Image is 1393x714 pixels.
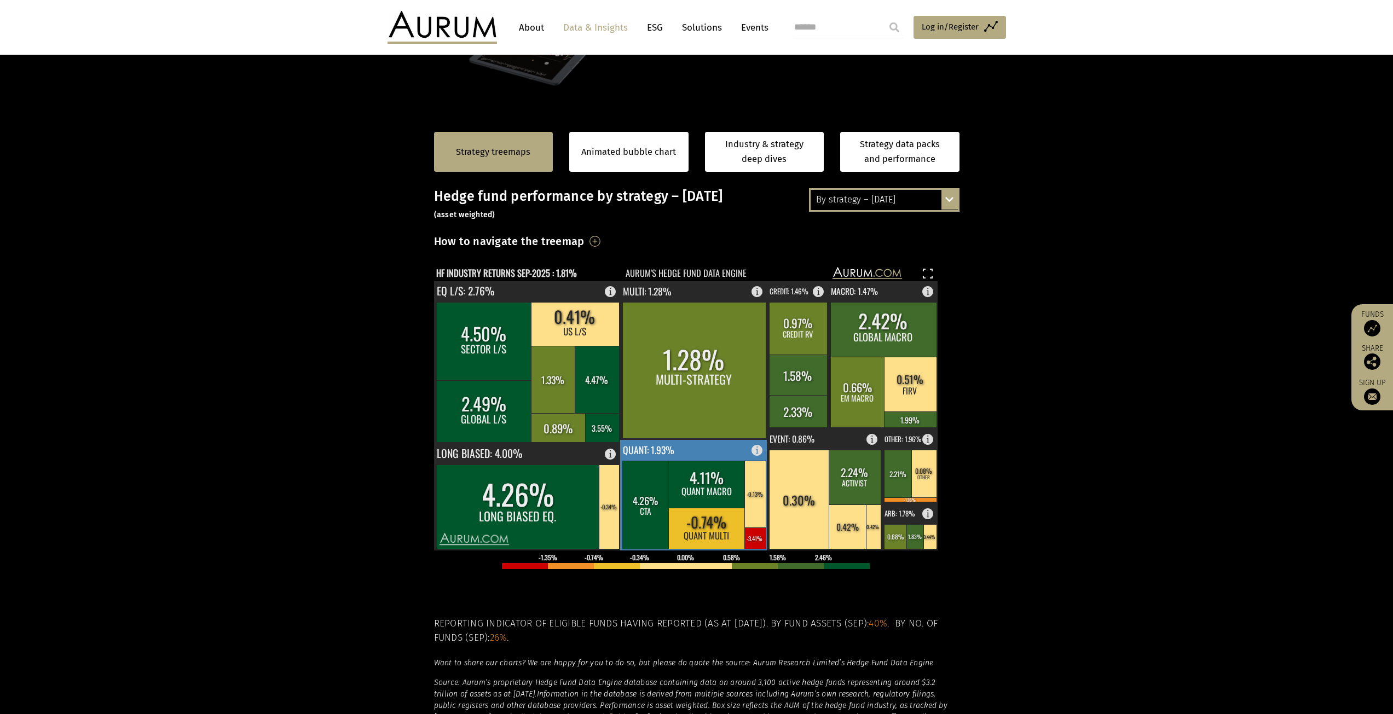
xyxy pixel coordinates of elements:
[1364,388,1380,405] img: Sign up to our newsletter
[1364,320,1380,336] img: Access Funds
[811,190,958,210] div: By strategy – [DATE]
[513,18,550,38] a: About
[434,617,960,646] h5: Reporting indicator of eligible funds having reported (as at [DATE]). By fund assets (Sep): . By ...
[641,18,668,38] a: ESG
[1357,378,1388,405] a: Sign up
[705,132,824,172] a: Industry & strategy deep dives
[736,18,768,38] a: Events
[434,678,936,699] em: Source: Aurum’s proprietary Hedge Fund Data Engine database containing data on around 3,100 activ...
[883,16,905,38] input: Submit
[1357,345,1388,370] div: Share
[581,145,676,159] a: Animated bubble chart
[490,632,507,643] span: 26%
[434,232,585,251] h3: How to navigate the treemap
[922,20,979,33] span: Log in/Register
[456,145,530,159] a: Strategy treemaps
[869,618,887,629] span: 40%
[1357,310,1388,336] a: Funds
[677,18,727,38] a: Solutions
[388,11,497,44] img: Aurum
[434,210,495,219] small: (asset weighted)
[914,16,1006,39] a: Log in/Register
[434,658,934,667] em: Want to share our charts? We are happy for you to do so, but please do quote the source: Aurum Re...
[1364,353,1380,370] img: Share this post
[558,18,633,38] a: Data & Insights
[434,188,960,221] h3: Hedge fund performance by strategy – [DATE]
[840,132,960,172] a: Strategy data packs and performance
